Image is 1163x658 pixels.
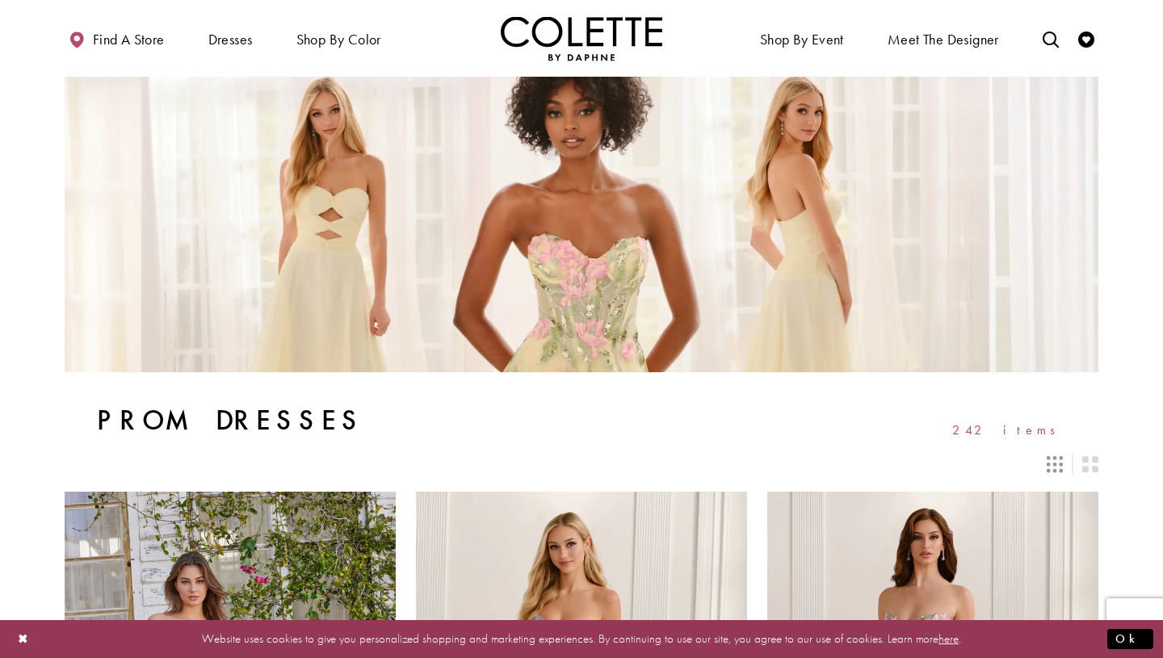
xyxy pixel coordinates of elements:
[55,446,1108,482] div: Layout Controls
[1074,16,1098,61] a: Check Wishlist
[292,16,385,61] span: Shop by color
[756,16,848,61] span: Shop By Event
[760,31,844,48] span: Shop By Event
[501,16,662,61] a: Visit Home Page
[888,31,999,48] span: Meet the designer
[501,16,662,61] img: Colette by Daphne
[97,404,364,437] h1: Prom Dresses
[10,625,37,653] button: Close Dialog
[1047,456,1063,472] span: Switch layout to 3 columns
[1107,629,1153,649] button: Submit Dialog
[65,16,168,61] a: Find a store
[884,16,1003,61] a: Meet the designer
[952,423,1066,437] span: 242 items
[116,628,1047,650] p: Website uses cookies to give you personalized shopping and marketing experiences. By continuing t...
[208,31,253,48] span: Dresses
[296,31,381,48] span: Shop by color
[204,16,257,61] span: Dresses
[1082,456,1098,472] span: Switch layout to 2 columns
[93,31,165,48] span: Find a store
[1039,16,1063,61] a: Toggle search
[938,631,959,647] a: here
